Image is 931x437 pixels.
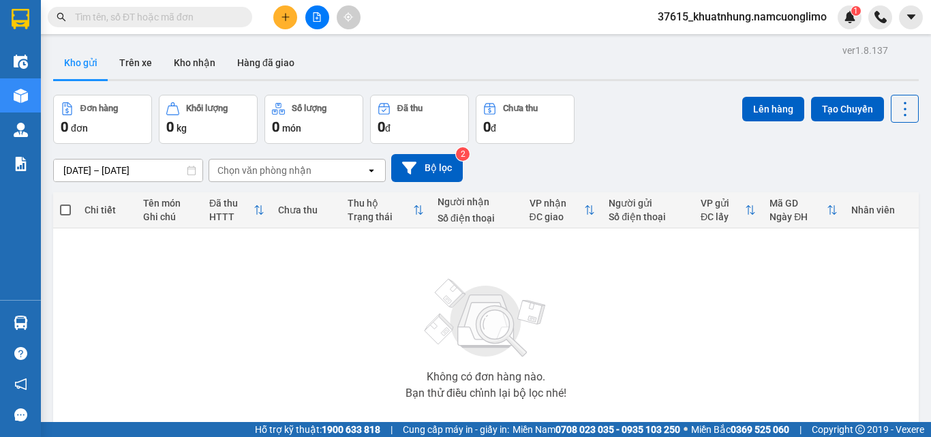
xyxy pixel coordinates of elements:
[159,95,258,144] button: Khối lượng0kg
[378,119,385,135] span: 0
[701,211,745,222] div: ĐC lấy
[427,372,545,382] div: Không có đơn hàng nào.
[344,12,353,22] span: aim
[264,95,363,144] button: Số lượng0món
[456,147,470,161] sup: 2
[57,12,66,22] span: search
[14,157,28,171] img: solution-icon
[281,12,290,22] span: plus
[476,95,575,144] button: Chưa thu0đ
[385,123,391,134] span: đ
[305,5,329,29] button: file-add
[341,192,431,228] th: Toggle SortBy
[348,198,413,209] div: Thu hộ
[851,6,861,16] sup: 1
[763,192,844,228] th: Toggle SortBy
[899,5,923,29] button: caret-down
[202,192,271,228] th: Toggle SortBy
[855,425,865,434] span: copyright
[166,119,174,135] span: 0
[163,46,226,79] button: Kho nhận
[272,119,279,135] span: 0
[61,119,68,135] span: 0
[647,8,838,25] span: 37615_khuatnhung.namcuonglimo
[273,5,297,29] button: plus
[731,424,789,435] strong: 0369 525 060
[406,388,566,399] div: Bạn thử điều chỉnh lại bộ lọc nhé!
[278,205,333,215] div: Chưa thu
[14,378,27,391] span: notification
[842,43,888,58] div: ver 1.8.137
[322,424,380,435] strong: 1900 633 818
[391,422,393,437] span: |
[14,55,28,69] img: warehouse-icon
[186,104,228,113] div: Khối lượng
[209,198,254,209] div: Đã thu
[292,104,326,113] div: Số lượng
[853,6,858,16] span: 1
[418,271,554,366] img: svg+xml;base64,PHN2ZyBjbGFzcz0ibGlzdC1wbHVnX19zdmciIHhtbG5zPSJodHRwOi8vd3d3LnczLm9yZy8yMDAwL3N2Zy...
[555,424,680,435] strong: 0708 023 035 - 0935 103 250
[75,10,236,25] input: Tìm tên, số ĐT hoặc mã đơn
[370,95,469,144] button: Đã thu0đ
[811,97,884,121] button: Tạo Chuyến
[503,104,538,113] div: Chưa thu
[53,95,152,144] button: Đơn hàng0đơn
[312,12,322,22] span: file-add
[282,123,301,134] span: món
[54,160,202,181] input: Select a date range.
[397,104,423,113] div: Đã thu
[844,11,856,23] img: icon-new-feature
[874,11,887,23] img: phone-icon
[14,123,28,137] img: warehouse-icon
[12,9,29,29] img: logo-vxr
[403,422,509,437] span: Cung cấp máy in - giấy in:
[14,347,27,360] span: question-circle
[769,198,827,209] div: Mã GD
[530,198,585,209] div: VP nhận
[143,211,196,222] div: Ghi chú
[742,97,804,121] button: Lên hàng
[684,427,688,432] span: ⚪️
[438,213,516,224] div: Số điện thoại
[217,164,311,177] div: Chọn văn phòng nhận
[438,196,516,207] div: Người nhận
[905,11,917,23] span: caret-down
[523,192,602,228] th: Toggle SortBy
[483,119,491,135] span: 0
[80,104,118,113] div: Đơn hàng
[491,123,496,134] span: đ
[14,316,28,330] img: warehouse-icon
[177,123,187,134] span: kg
[143,198,196,209] div: Tên món
[609,198,687,209] div: Người gửi
[701,198,745,209] div: VP gửi
[366,165,377,176] svg: open
[53,46,108,79] button: Kho gửi
[14,408,27,421] span: message
[799,422,802,437] span: |
[691,422,789,437] span: Miền Bắc
[209,211,254,222] div: HTTT
[337,5,361,29] button: aim
[226,46,305,79] button: Hàng đã giao
[530,211,585,222] div: ĐC giao
[108,46,163,79] button: Trên xe
[348,211,413,222] div: Trạng thái
[391,154,463,182] button: Bộ lọc
[255,422,380,437] span: Hỗ trợ kỹ thuật:
[851,205,912,215] div: Nhân viên
[609,211,687,222] div: Số điện thoại
[85,205,129,215] div: Chi tiết
[513,422,680,437] span: Miền Nam
[71,123,88,134] span: đơn
[694,192,763,228] th: Toggle SortBy
[769,211,827,222] div: Ngày ĐH
[14,89,28,103] img: warehouse-icon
